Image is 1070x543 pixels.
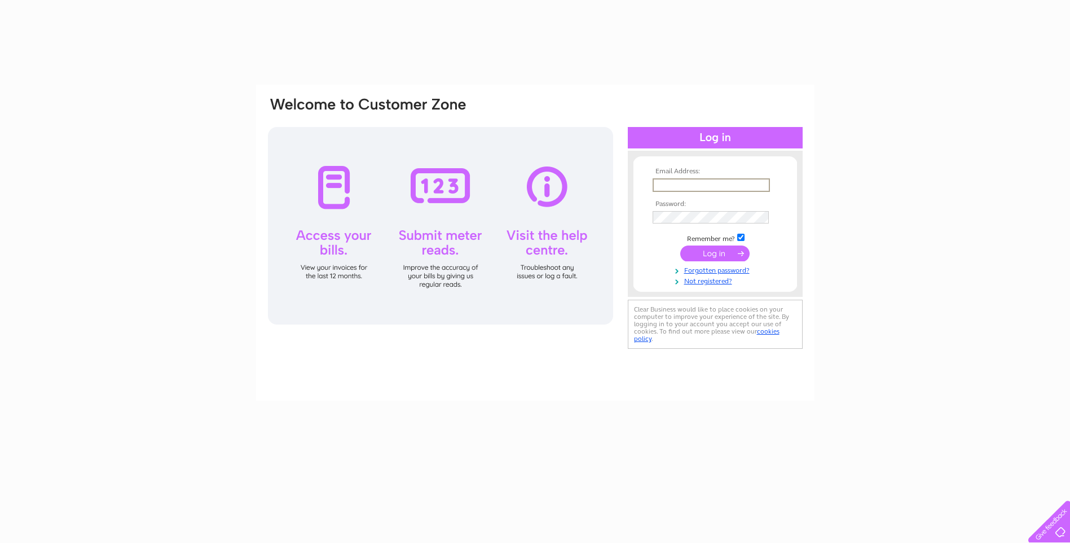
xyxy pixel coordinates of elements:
[628,300,803,349] div: Clear Business would like to place cookies on your computer to improve your experience of the sit...
[680,246,750,261] input: Submit
[653,275,781,286] a: Not registered?
[634,327,780,343] a: cookies policy
[650,200,781,208] th: Password:
[653,264,781,275] a: Forgotten password?
[650,168,781,176] th: Email Address:
[650,232,781,243] td: Remember me?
